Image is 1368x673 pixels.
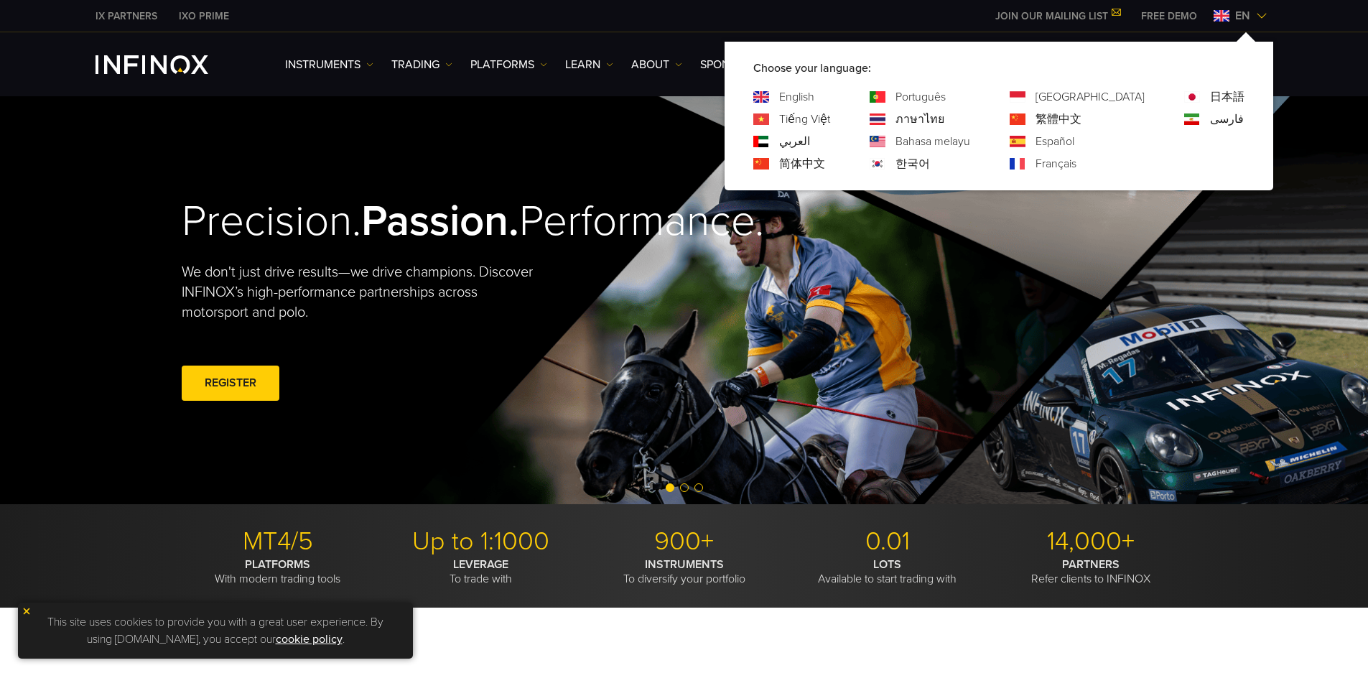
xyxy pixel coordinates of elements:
[666,483,674,492] span: Go to slide 1
[995,526,1187,557] p: 14,000+
[588,557,781,586] p: To diversify your portfolio
[753,60,1244,77] p: Choose your language:
[470,56,547,73] a: PLATFORMS
[779,155,825,172] a: Language
[1210,88,1244,106] a: Language
[453,557,508,572] strong: LEVERAGE
[1036,155,1076,172] a: Language
[779,133,810,150] a: Language
[1210,111,1244,128] a: Language
[182,262,544,322] p: We don't just drive results—we drive champions. Discover INFINOX’s high-performance partnerships ...
[779,111,830,128] a: Language
[385,526,577,557] p: Up to 1:1000
[1036,111,1081,128] a: Language
[245,557,310,572] strong: PLATFORMS
[995,557,1187,586] p: Refer clients to INFINOX
[985,10,1130,22] a: JOIN OUR MAILING LIST
[182,366,279,401] a: REGISTER
[182,195,634,248] h2: Precision. Performance.
[276,632,343,646] a: cookie policy
[645,557,724,572] strong: INSTRUMENTS
[1036,88,1145,106] a: Language
[565,56,613,73] a: Learn
[700,56,782,73] a: SPONSORSHIPS
[385,557,577,586] p: To trade with
[96,55,242,74] a: INFINOX Logo
[361,195,519,247] strong: Passion.
[391,56,452,73] a: TRADING
[779,88,814,106] a: Language
[588,526,781,557] p: 900+
[791,526,984,557] p: 0.01
[895,111,944,128] a: Language
[1062,557,1120,572] strong: PARTNERS
[791,557,984,586] p: Available to start trading with
[182,557,374,586] p: With modern trading tools
[895,155,930,172] a: Language
[694,483,703,492] span: Go to slide 3
[1130,9,1208,24] a: INFINOX MENU
[182,526,374,557] p: MT4/5
[1229,7,1256,24] span: en
[895,133,970,150] a: Language
[285,56,373,73] a: Instruments
[895,88,946,106] a: Language
[680,483,689,492] span: Go to slide 2
[22,606,32,616] img: yellow close icon
[25,610,406,651] p: This site uses cookies to provide you with a great user experience. By using [DOMAIN_NAME], you a...
[631,56,682,73] a: ABOUT
[1036,133,1074,150] a: Language
[85,9,168,24] a: INFINOX
[168,9,240,24] a: INFINOX
[873,557,901,572] strong: LOTS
